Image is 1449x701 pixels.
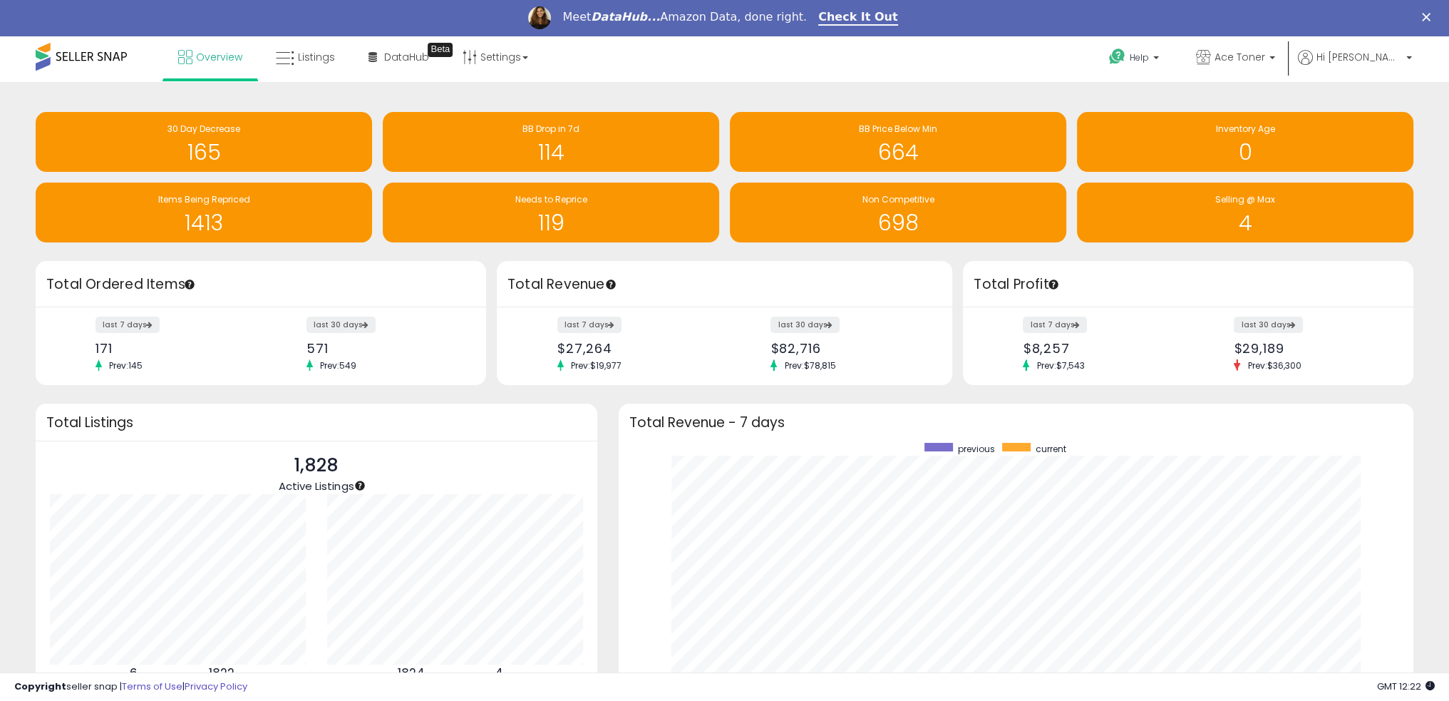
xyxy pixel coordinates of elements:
[102,359,150,372] span: Prev: 145
[96,317,160,333] label: last 7 days
[564,359,629,372] span: Prev: $19,977
[265,36,346,78] a: Listings
[1130,51,1149,63] span: Help
[1077,112,1413,172] a: Inventory Age 0
[383,183,719,242] a: Needs to Reprice 119
[730,112,1066,172] a: BB Price Below Min 664
[383,112,719,172] a: BB Drop in 7d 114
[1377,680,1435,693] span: 2025-08-18 12:22 GMT
[306,341,461,356] div: 571
[495,665,503,682] b: 4
[604,278,617,291] div: Tooltip anchor
[1023,317,1087,333] label: last 7 days
[777,359,842,372] span: Prev: $78,815
[183,278,196,291] div: Tooltip anchor
[1108,48,1126,66] i: Get Help
[1023,341,1177,356] div: $8,257
[358,36,440,78] a: DataHub
[770,317,840,333] label: last 30 days
[1234,317,1303,333] label: last 30 days
[167,123,240,135] span: 30 Day Decrease
[384,50,429,64] span: DataHub
[1215,50,1265,64] span: Ace Toner
[122,680,182,693] a: Terms of Use
[974,275,1403,295] h3: Total Profit
[958,443,995,455] span: previous
[730,183,1066,242] a: Non Competitive 698
[1240,359,1308,372] span: Prev: $36,300
[130,665,138,682] b: 6
[1216,123,1275,135] span: Inventory Age
[354,479,366,492] div: Tooltip anchor
[1084,211,1406,235] h1: 4
[859,123,937,135] span: BB Price Below Min
[528,6,551,29] img: Profile image for Georgie
[1036,443,1066,455] span: current
[1185,36,1286,82] a: Ace Toner
[507,275,942,295] h3: Total Revenue
[298,50,335,64] span: Listings
[862,193,934,205] span: Non Competitive
[313,359,363,372] span: Prev: 549
[36,183,372,242] a: Items Being Repriced 1413
[1215,193,1275,205] span: Selling @ Max
[196,50,242,64] span: Overview
[306,317,376,333] label: last 30 days
[1077,183,1413,242] a: Selling @ Max 4
[43,211,365,235] h1: 1413
[770,341,927,356] div: $82,716
[46,275,475,295] h3: Total Ordered Items
[428,43,453,57] div: Tooltip anchor
[557,317,622,333] label: last 7 days
[1029,359,1091,372] span: Prev: $7,543
[46,417,587,428] h3: Total Listings
[452,36,539,78] a: Settings
[818,10,898,26] a: Check It Out
[629,417,1403,428] h3: Total Revenue - 7 days
[390,211,712,235] h1: 119
[43,140,365,164] h1: 165
[279,479,354,493] span: Active Listings
[737,140,1059,164] h1: 664
[515,193,587,205] span: Needs to Reprice
[522,123,579,135] span: BB Drop in 7d
[158,193,250,205] span: Items Being Repriced
[1316,50,1402,64] span: Hi [PERSON_NAME]
[737,211,1059,235] h1: 698
[1234,341,1388,356] div: $29,189
[36,112,372,172] a: 30 Day Decrease 165
[398,665,425,682] b: 1824
[167,36,253,78] a: Overview
[1298,50,1412,82] a: Hi [PERSON_NAME]
[1084,140,1406,164] h1: 0
[1047,278,1060,291] div: Tooltip anchor
[209,665,234,682] b: 1822
[557,341,714,356] div: $27,264
[96,341,250,356] div: 171
[1098,37,1173,81] a: Help
[562,10,807,24] div: Meet Amazon Data, done right.
[14,680,247,694] div: seller snap | |
[185,680,247,693] a: Privacy Policy
[279,452,354,479] p: 1,828
[1422,13,1436,21] div: Close
[390,140,712,164] h1: 114
[591,10,660,24] i: DataHub...
[14,680,66,693] strong: Copyright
